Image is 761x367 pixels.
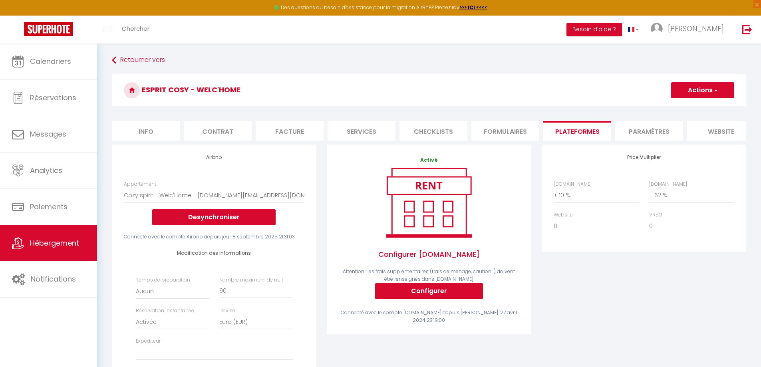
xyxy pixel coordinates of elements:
[671,82,734,98] button: Actions
[136,250,292,256] h4: Modification des informations
[24,22,73,36] img: Super Booking
[30,165,62,175] span: Analytics
[471,121,539,141] li: Formulaires
[343,268,515,282] span: Attention : les frais supplémentaires (frais de ménage, caution...) doivent être renseignés dans ...
[459,4,487,11] a: >>> ICI <<<<
[184,121,252,141] li: Contrat
[615,121,683,141] li: Paramètres
[378,164,480,241] img: rent.png
[554,181,592,188] label: [DOMAIN_NAME]
[668,24,724,34] span: [PERSON_NAME]
[649,211,662,219] label: VRBO
[124,181,156,188] label: Appartement
[645,16,734,44] a: ... [PERSON_NAME]
[554,155,734,160] h4: Price Multiplier
[136,276,190,284] label: Temps de préparation
[116,16,155,44] a: Chercher
[136,337,161,345] label: Expéditeur
[112,53,746,67] a: Retourner vers
[30,56,71,66] span: Calendriers
[566,23,622,36] button: Besoin d'aide ?
[543,121,611,141] li: Plateformes
[256,121,324,141] li: Facture
[30,93,76,103] span: Réservations
[122,24,149,33] span: Chercher
[399,121,467,141] li: Checklists
[687,121,755,141] li: website
[136,307,194,315] label: Réservation instantanée
[112,121,180,141] li: Info
[219,276,283,284] label: Nombre maximum de nuit
[554,211,573,219] label: Website
[219,307,235,315] label: Devise
[30,129,66,139] span: Messages
[30,202,68,212] span: Paiements
[742,24,752,34] img: logout
[328,121,395,141] li: Services
[649,181,687,188] label: [DOMAIN_NAME]
[31,274,76,284] span: Notifications
[651,23,663,35] img: ...
[30,238,79,248] span: Hébergement
[112,74,746,106] h3: Esprit cosy - Welc'Home
[339,309,519,324] div: Connecté avec le compte [DOMAIN_NAME] depuis [PERSON_NAME]. 27 avril 2024 23:19:00
[124,233,304,241] div: Connecté avec le compte Airbnb depuis jeu. 18 septembre 2025 21:31:03
[124,155,304,160] h4: Airbnb
[375,283,483,299] button: Configurer
[339,157,519,164] p: Activé
[152,209,276,225] button: Desynchroniser
[339,241,519,268] span: Configurer [DOMAIN_NAME]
